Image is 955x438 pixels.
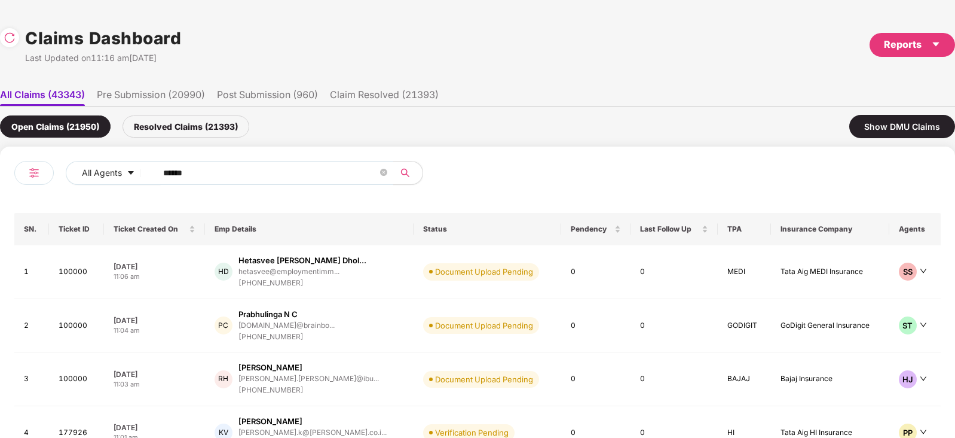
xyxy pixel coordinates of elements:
[238,362,302,373] div: [PERSON_NAME]
[238,385,379,396] div: [PHONE_NUMBER]
[640,224,699,234] span: Last Follow Up
[114,422,195,433] div: [DATE]
[380,169,387,176] span: close-circle
[920,428,927,436] span: down
[630,245,717,299] td: 0
[718,299,772,353] td: GODIGIT
[718,245,772,299] td: MEDI
[27,166,41,180] img: svg+xml;base64,PHN2ZyB4bWxucz0iaHR0cDovL3d3dy53My5vcmcvMjAwMC9zdmciIHdpZHRoPSIyNCIgaGVpZ2h0PSIyNC...
[771,245,889,299] td: Tata Aig MEDI Insurance
[238,428,387,436] div: [PERSON_NAME].k@[PERSON_NAME].co.i...
[771,213,889,245] th: Insurance Company
[104,213,205,245] th: Ticket Created On
[238,278,366,289] div: [PHONE_NUMBER]
[238,416,302,427] div: [PERSON_NAME]
[25,25,181,51] h1: Claims Dashboard
[920,375,927,382] span: down
[931,39,941,49] span: caret-down
[380,168,387,179] span: close-circle
[561,245,631,299] td: 0
[899,317,917,334] div: ST
[114,272,195,282] div: 11:06 am
[414,213,561,245] th: Status
[920,321,927,328] span: down
[630,213,717,245] th: Last Follow Up
[238,331,335,343] div: [PHONE_NUMBER]
[561,299,631,353] td: 0
[561,352,631,406] td: 0
[920,267,927,275] span: down
[889,213,941,245] th: Agents
[114,369,195,379] div: [DATE]
[884,37,941,52] div: Reports
[14,213,49,245] th: SN.
[771,352,889,406] td: Bajaj Insurance
[899,370,917,388] div: HJ
[127,169,135,178] span: caret-down
[435,373,533,385] div: Document Upload Pending
[4,32,16,44] img: svg+xml;base64,PHN2ZyBpZD0iUmVsb2FkLTMyeDMyIiB4bWxucz0iaHR0cDovL3d3dy53My5vcmcvMjAwMC9zdmciIHdpZH...
[49,245,104,299] td: 100000
[630,299,717,353] td: 0
[66,161,161,185] button: All Agentscaret-down
[114,379,195,390] div: 11:03 am
[25,51,181,65] div: Last Updated on 11:16 am[DATE]
[393,168,417,178] span: search
[49,213,104,245] th: Ticket ID
[49,299,104,353] td: 100000
[14,352,49,406] td: 3
[899,263,917,281] div: SS
[718,352,772,406] td: BAJAJ
[771,299,889,353] td: GoDigit General Insurance
[49,352,104,406] td: 100000
[330,89,439,106] li: Claim Resolved (21393)
[114,261,195,272] div: [DATE]
[238,309,298,320] div: Prabhulinga N C
[393,161,423,185] button: search
[238,321,335,329] div: [DOMAIN_NAME]@brainbo...
[215,370,232,388] div: RH
[849,115,955,138] div: Show DMU Claims
[114,224,186,234] span: Ticket Created On
[97,89,205,106] li: Pre Submission (20990)
[571,224,613,234] span: Pendency
[114,315,195,326] div: [DATE]
[114,326,195,336] div: 11:04 am
[630,352,717,406] td: 0
[217,89,318,106] li: Post Submission (960)
[561,213,631,245] th: Pendency
[718,213,772,245] th: TPA
[215,263,232,281] div: HD
[435,266,533,278] div: Document Upload Pending
[435,320,533,331] div: Document Upload Pending
[205,213,414,245] th: Emp Details
[238,375,379,382] div: [PERSON_NAME].[PERSON_NAME]@ibu...
[215,317,232,334] div: PC
[14,245,49,299] td: 1
[238,255,366,266] div: Hetasvee [PERSON_NAME] Dhol...
[82,166,122,180] span: All Agents
[238,267,339,275] div: hetasvee@employmentimm...
[14,299,49,353] td: 2
[123,115,249,138] div: Resolved Claims (21393)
